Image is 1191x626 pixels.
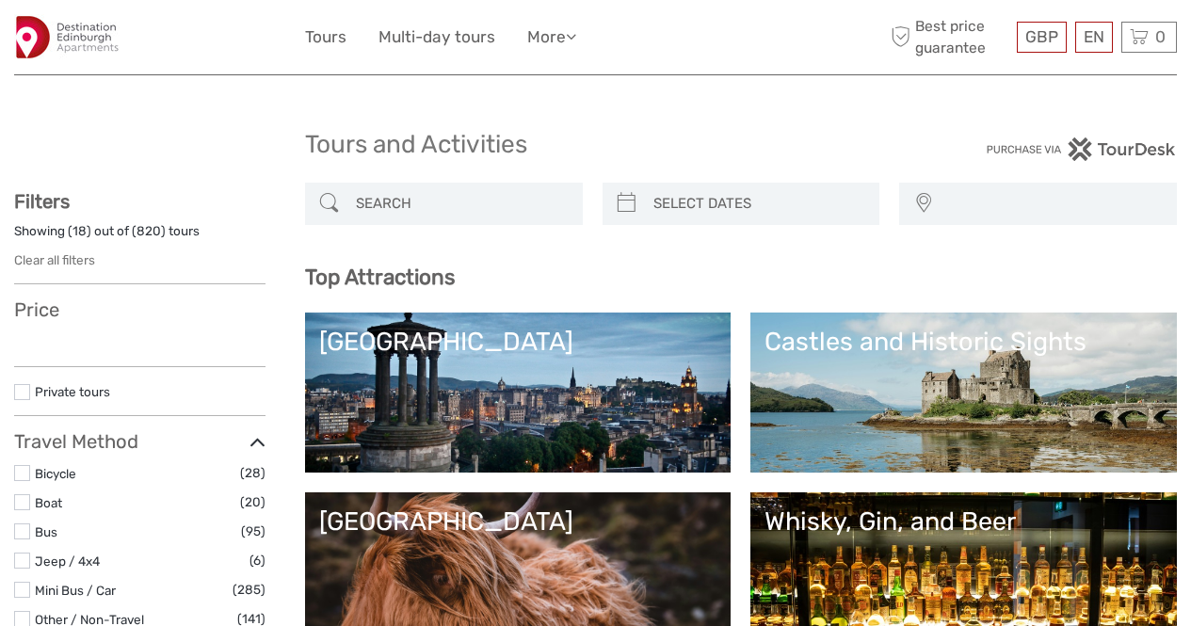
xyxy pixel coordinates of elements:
a: Clear all filters [14,252,95,267]
a: Bicycle [35,466,76,481]
h1: Tours and Activities [305,130,887,160]
img: 2975-d8c356c1-1139-4765-9adb-83c46dbfa04d_logo_small.jpg [14,14,121,60]
label: 820 [137,222,161,240]
input: SEARCH [348,187,573,220]
a: Multi-day tours [378,24,495,51]
a: Bus [35,524,57,539]
div: Castles and Historic Sights [764,327,1163,357]
span: (28) [240,462,266,484]
span: (285) [233,579,266,601]
a: Jeep / 4x4 [35,554,100,569]
span: Best price guarantee [886,16,1012,57]
span: 0 [1152,27,1168,46]
a: Tours [305,24,346,51]
b: Top Attractions [305,265,455,290]
a: More [527,24,576,51]
h3: Travel Method [14,430,266,453]
strong: Filters [14,190,70,213]
a: Castles and Historic Sights [764,327,1163,458]
div: [GEOGRAPHIC_DATA] [319,327,717,357]
a: [GEOGRAPHIC_DATA] [319,327,717,458]
label: 18 [72,222,87,240]
div: Whisky, Gin, and Beer [764,506,1163,537]
img: PurchaseViaTourDesk.png [986,137,1177,161]
div: EN [1075,22,1113,53]
a: Private tours [35,384,110,399]
a: Mini Bus / Car [35,583,116,598]
a: Boat [35,495,62,510]
span: (6) [249,550,266,571]
div: [GEOGRAPHIC_DATA] [319,506,717,537]
div: Showing ( ) out of ( ) tours [14,222,266,251]
h3: Price [14,298,266,321]
span: (20) [240,491,266,513]
input: SELECT DATES [646,187,871,220]
span: GBP [1025,27,1058,46]
span: (95) [241,521,266,542]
